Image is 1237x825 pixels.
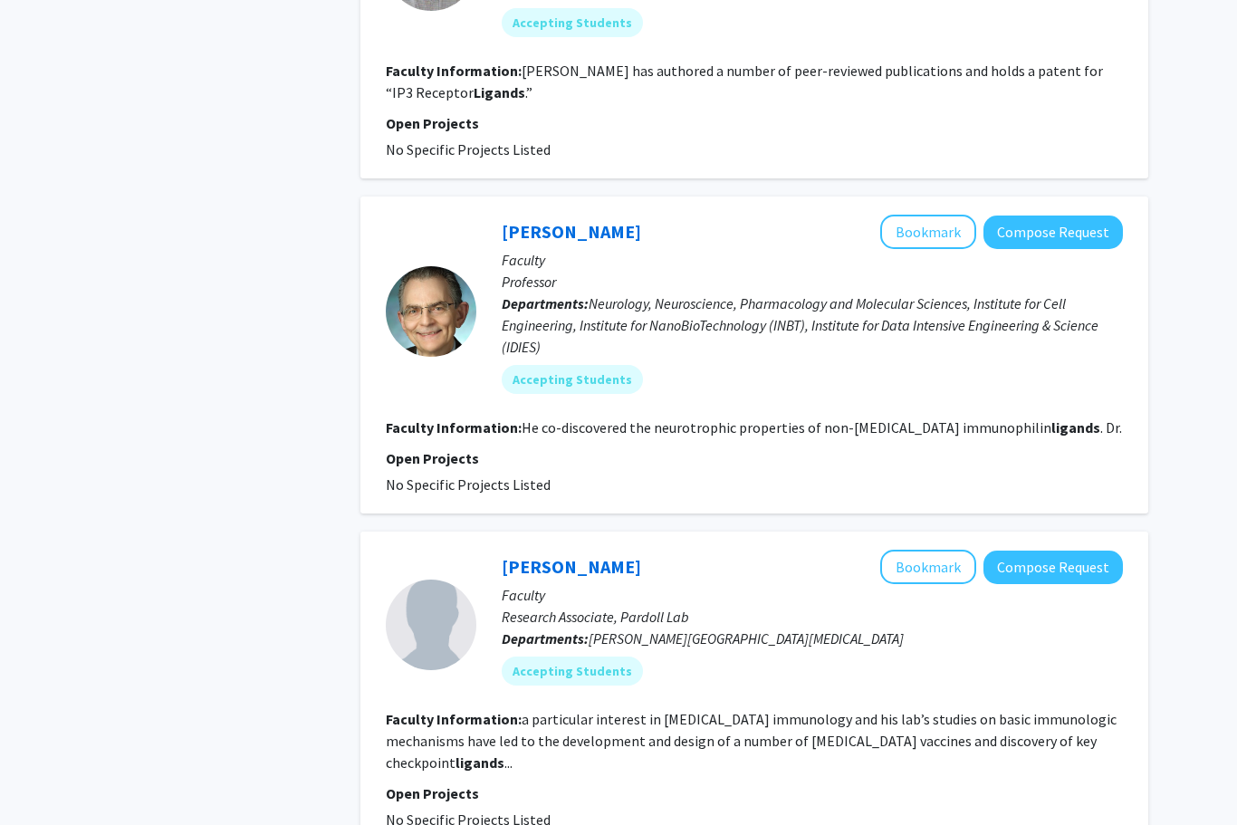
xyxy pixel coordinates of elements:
[502,555,641,578] a: [PERSON_NAME]
[983,551,1123,584] button: Compose Request to Hong Yu
[14,743,77,811] iframe: Chat
[502,249,1123,271] p: Faculty
[386,62,1103,101] fg-read-more: [PERSON_NAME] has authored a number of peer-reviewed publications and holds a patent for “IP3 Rec...
[502,629,589,648] b: Departments:
[386,475,551,494] span: No Specific Projects Listed
[880,215,976,249] button: Add Ted Dawson to Bookmarks
[502,606,1123,628] p: Research Associate, Pardoll Lab
[502,365,643,394] mat-chip: Accepting Students
[502,8,643,37] mat-chip: Accepting Students
[386,782,1123,804] p: Open Projects
[386,62,522,80] b: Faculty Information:
[502,220,641,243] a: [PERSON_NAME]
[502,294,589,312] b: Departments:
[386,710,1117,772] fg-read-more: a particular interest in [MEDICAL_DATA] immunology and his lab’s studies on basic immunologic mec...
[455,753,504,772] b: ligands
[386,418,522,436] b: Faculty Information:
[386,112,1123,134] p: Open Projects
[386,140,551,158] span: No Specific Projects Listed
[502,584,1123,606] p: Faculty
[880,550,976,584] button: Add Hong Yu to Bookmarks
[502,294,1098,356] span: Neurology, Neuroscience, Pharmacology and Molecular Sciences, Institute for Cell Engineering, Ins...
[983,216,1123,249] button: Compose Request to Ted Dawson
[502,657,643,686] mat-chip: Accepting Students
[502,271,1123,293] p: Professor
[589,629,904,648] span: [PERSON_NAME][GEOGRAPHIC_DATA][MEDICAL_DATA]
[386,447,1123,469] p: Open Projects
[386,710,522,728] b: Faculty Information:
[474,83,525,101] b: Ligands
[1051,418,1100,436] b: ligands
[522,418,1122,436] fg-read-more: He co-discovered the neurotrophic properties of non-[MEDICAL_DATA] immunophilin . Dr.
